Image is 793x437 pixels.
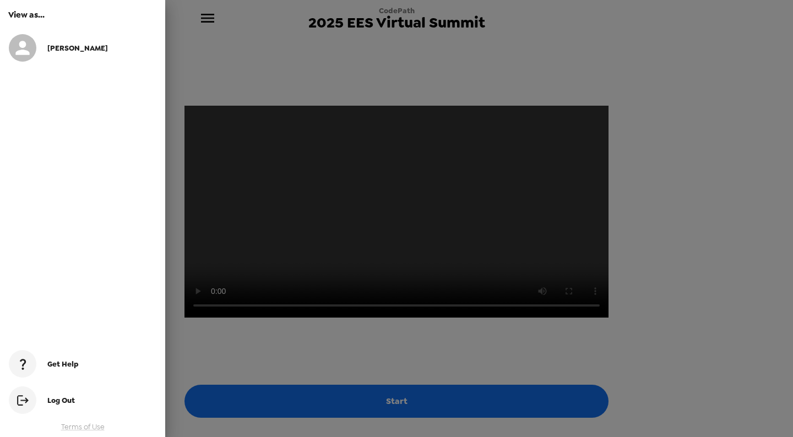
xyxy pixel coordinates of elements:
[8,8,157,21] h6: View as...
[47,396,75,405] span: Log Out
[61,422,105,431] a: Terms of Use
[47,43,108,53] span: [PERSON_NAME]
[47,359,79,369] span: Get Help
